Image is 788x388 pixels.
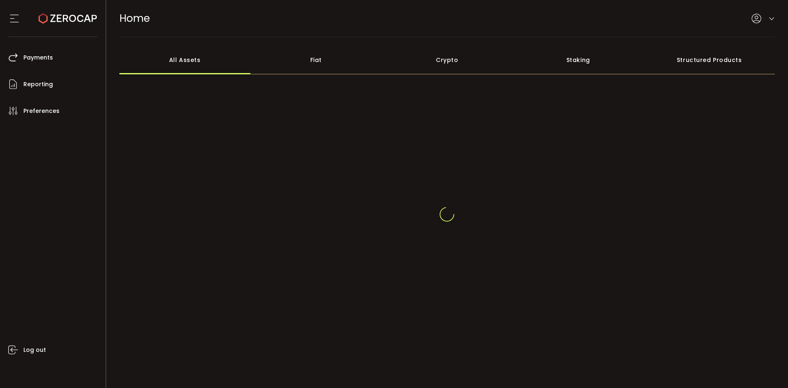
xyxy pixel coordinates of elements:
span: Home [119,11,150,25]
span: Preferences [23,105,60,117]
div: Crypto [382,46,513,74]
span: Reporting [23,78,53,90]
div: All Assets [119,46,251,74]
span: Log out [23,344,46,356]
div: Structured Products [644,46,775,74]
span: Payments [23,52,53,64]
div: Staking [513,46,644,74]
div: Fiat [250,46,382,74]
